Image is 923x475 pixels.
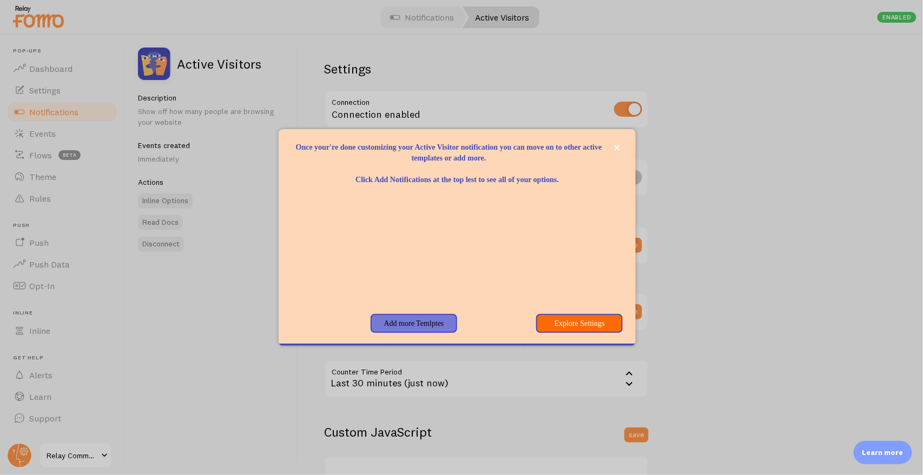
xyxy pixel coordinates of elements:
button: close, [612,142,623,153]
p: Click Add Notifications at the top lest to see all of your options. [292,164,623,185]
p: Learn more [862,447,904,458]
button: Explore Settings [537,314,623,333]
p: Once your're done customizing your Active Visitor notification you can move on to other active te... [292,142,623,164]
button: Add more Temlptes [371,314,457,333]
div: Learn more [854,441,912,464]
div: Once your&amp;#39;re done customizing your Active Visitor notification you can move on to other a... [279,129,636,346]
